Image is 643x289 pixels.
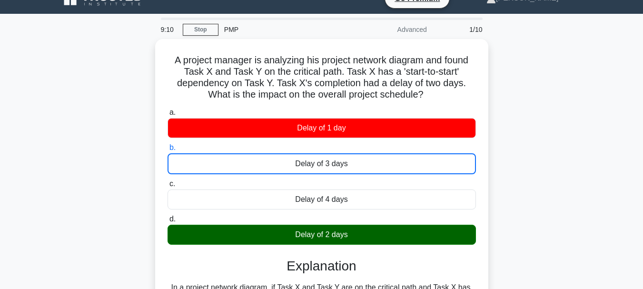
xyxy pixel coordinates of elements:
[168,189,476,209] div: Delay of 4 days
[167,54,477,101] h5: A project manager is analyzing his project network diagram and found Task X and Task Y on the cri...
[433,20,488,39] div: 1/10
[169,143,176,151] span: b.
[155,20,183,39] div: 9:10
[218,20,349,39] div: PMP
[169,108,176,116] span: a.
[173,258,470,274] h3: Explanation
[168,118,476,138] div: Delay of 1 day
[349,20,433,39] div: Advanced
[183,24,218,36] a: Stop
[168,225,476,245] div: Delay of 2 days
[169,215,176,223] span: d.
[169,179,175,188] span: c.
[168,153,476,174] div: Delay of 3 days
